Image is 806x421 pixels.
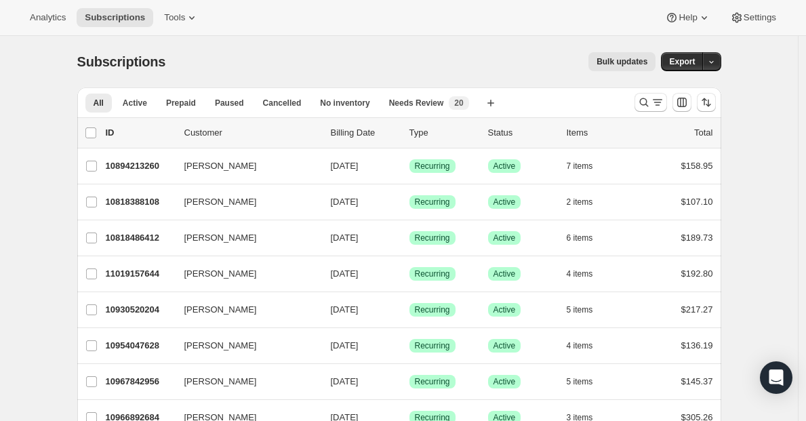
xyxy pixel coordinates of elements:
button: 4 items [567,264,608,283]
span: Recurring [415,304,450,315]
span: [DATE] [331,233,359,243]
button: 2 items [567,193,608,212]
span: Recurring [415,161,450,172]
span: Recurring [415,197,450,207]
button: Create new view [480,94,502,113]
div: 10818388108[PERSON_NAME][DATE]SuccessRecurringSuccessActive2 items$107.10 [106,193,713,212]
span: [DATE] [331,304,359,315]
div: Type [409,126,477,140]
button: 4 items [567,336,608,355]
span: [PERSON_NAME] [184,267,257,281]
button: Settings [722,8,784,27]
p: 10818388108 [106,195,174,209]
span: Active [493,268,516,279]
div: 10930520204[PERSON_NAME][DATE]SuccessRecurringSuccessActive5 items$217.27 [106,300,713,319]
div: 10894213260[PERSON_NAME][DATE]SuccessRecurringSuccessActive7 items$158.95 [106,157,713,176]
div: IDCustomerBilling DateTypeStatusItemsTotal [106,126,713,140]
span: 7 items [567,161,593,172]
span: [PERSON_NAME] [184,231,257,245]
p: 10930520204 [106,303,174,317]
p: Billing Date [331,126,399,140]
span: Needs Review [389,98,444,108]
span: $158.95 [681,161,713,171]
span: [DATE] [331,340,359,350]
span: All [94,98,104,108]
button: Export [661,52,703,71]
div: Open Intercom Messenger [760,361,792,394]
span: $145.37 [681,376,713,386]
button: Tools [156,8,207,27]
span: Settings [744,12,776,23]
button: [PERSON_NAME] [176,227,312,249]
span: Help [679,12,697,23]
div: 10818486412[PERSON_NAME][DATE]SuccessRecurringSuccessActive6 items$189.73 [106,228,713,247]
span: Recurring [415,376,450,387]
div: 10954047628[PERSON_NAME][DATE]SuccessRecurringSuccessActive4 items$136.19 [106,336,713,355]
span: 4 items [567,268,593,279]
span: [DATE] [331,376,359,386]
button: Bulk updates [588,52,656,71]
button: [PERSON_NAME] [176,155,312,177]
span: [PERSON_NAME] [184,303,257,317]
p: 10818486412 [106,231,174,245]
p: 11019157644 [106,267,174,281]
span: $107.10 [681,197,713,207]
span: [PERSON_NAME] [184,375,257,388]
span: Subscriptions [77,54,166,69]
button: [PERSON_NAME] [176,371,312,393]
button: Search and filter results [634,93,667,112]
span: 6 items [567,233,593,243]
button: Help [657,8,719,27]
span: Active [493,304,516,315]
span: Analytics [30,12,66,23]
span: Active [493,233,516,243]
button: Subscriptions [77,8,153,27]
span: Subscriptions [85,12,145,23]
span: Active [123,98,147,108]
span: Export [669,56,695,67]
button: 5 items [567,300,608,319]
span: $136.19 [681,340,713,350]
span: $192.80 [681,268,713,279]
span: Active [493,197,516,207]
button: Sort the results [697,93,716,112]
p: 10954047628 [106,339,174,353]
span: Active [493,340,516,351]
span: [DATE] [331,268,359,279]
p: Total [694,126,712,140]
button: 5 items [567,372,608,391]
button: 6 items [567,228,608,247]
p: 10967842956 [106,375,174,388]
button: Analytics [22,8,74,27]
span: 4 items [567,340,593,351]
button: 7 items [567,157,608,176]
span: Recurring [415,340,450,351]
span: Tools [164,12,185,23]
span: Paused [215,98,244,108]
span: $217.27 [681,304,713,315]
span: [DATE] [331,161,359,171]
span: [PERSON_NAME] [184,195,257,209]
div: 10967842956[PERSON_NAME][DATE]SuccessRecurringSuccessActive5 items$145.37 [106,372,713,391]
p: 10894213260 [106,159,174,173]
span: Active [493,161,516,172]
span: [PERSON_NAME] [184,159,257,173]
span: Cancelled [263,98,302,108]
div: 11019157644[PERSON_NAME][DATE]SuccessRecurringSuccessActive4 items$192.80 [106,264,713,283]
button: Customize table column order and visibility [672,93,691,112]
span: $189.73 [681,233,713,243]
button: [PERSON_NAME] [176,299,312,321]
span: Bulk updates [597,56,647,67]
div: Items [567,126,634,140]
span: 2 items [567,197,593,207]
button: [PERSON_NAME] [176,335,312,357]
span: 5 items [567,376,593,387]
span: No inventory [320,98,369,108]
p: ID [106,126,174,140]
span: Prepaid [166,98,196,108]
button: [PERSON_NAME] [176,191,312,213]
span: Recurring [415,233,450,243]
span: [PERSON_NAME] [184,339,257,353]
span: Active [493,376,516,387]
p: Status [488,126,556,140]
